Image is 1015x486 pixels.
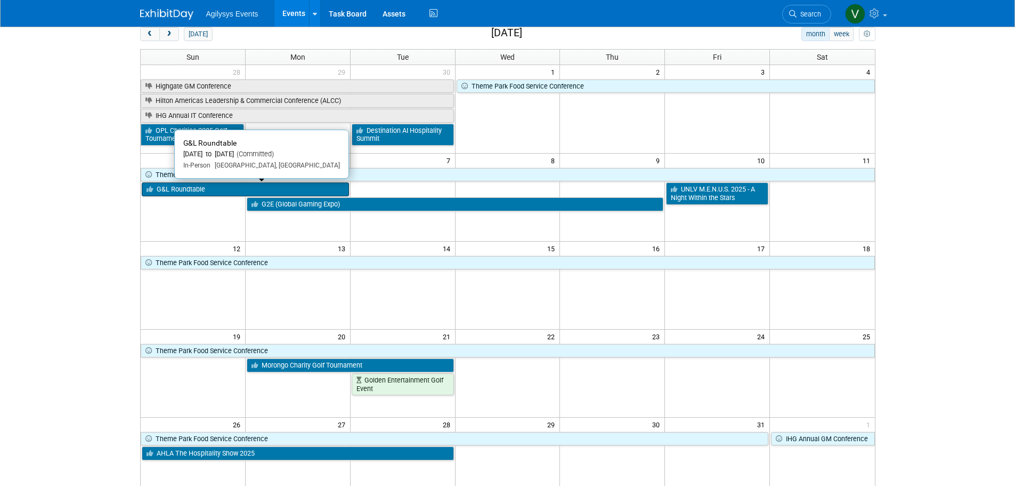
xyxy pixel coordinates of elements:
a: IHG Annual IT Conference [141,109,454,123]
a: Theme Park Food Service Conference [141,256,875,270]
span: 26 [232,418,245,431]
a: Golden Entertainment Golf Event [352,373,454,395]
span: 18 [862,242,875,255]
span: Wed [500,53,515,61]
span: 11 [862,154,875,167]
span: 23 [651,330,664,343]
span: [GEOGRAPHIC_DATA], [GEOGRAPHIC_DATA] [210,162,340,169]
a: UNLV M.E.N.U.S. 2025 - A Night Within the Stars [666,182,768,204]
span: Search [797,10,821,18]
h2: [DATE] [491,27,522,39]
a: Theme Park Food Service Conference [457,79,875,93]
span: 30 [651,418,664,431]
span: 24 [756,330,769,343]
a: G&L Roundtable [142,182,349,196]
span: 19 [232,330,245,343]
span: 25 [862,330,875,343]
span: Sun [186,53,199,61]
span: 16 [651,242,664,255]
span: 14 [442,242,455,255]
a: Theme Park Food Service Conference [141,432,769,446]
button: next [159,27,179,41]
span: 1 [865,418,875,431]
img: ExhibitDay [140,9,193,20]
span: Fri [713,53,721,61]
button: week [829,27,854,41]
a: Theme Park Food Service Conference [141,168,875,182]
span: Agilysys Events [206,10,258,18]
span: Mon [290,53,305,61]
a: Theme Park Food Service Conference [141,344,875,358]
span: (Committed) [234,150,274,158]
span: 2 [655,65,664,78]
a: IHG Annual GM Conference [771,432,874,446]
span: 17 [756,242,769,255]
a: AHLA The Hospitality Show 2025 [142,447,454,460]
span: 20 [337,330,350,343]
span: 31 [756,418,769,431]
div: [DATE] to [DATE] [183,150,340,159]
span: 10 [756,154,769,167]
span: Tue [397,53,409,61]
button: [DATE] [184,27,212,41]
span: 28 [232,65,245,78]
span: 7 [445,154,455,167]
a: G2E (Global Gaming Expo) [247,197,663,211]
button: myCustomButton [859,27,875,41]
span: 3 [760,65,769,78]
i: Personalize Calendar [864,31,871,38]
span: 28 [442,418,455,431]
span: 15 [546,242,559,255]
span: 9 [655,154,664,167]
span: 29 [546,418,559,431]
span: 8 [550,154,559,167]
span: 27 [337,418,350,431]
a: Destination AI Hospitality Summit [352,124,454,146]
button: month [801,27,830,41]
span: Sat [817,53,828,61]
span: 22 [546,330,559,343]
span: 12 [232,242,245,255]
span: Thu [606,53,619,61]
span: 13 [337,242,350,255]
span: G&L Roundtable [183,139,237,147]
span: 21 [442,330,455,343]
button: prev [140,27,160,41]
span: 29 [337,65,350,78]
span: 30 [442,65,455,78]
a: OPL Charities 2025 Golf Tournament [141,124,244,146]
a: Hilton Americas Leadership & Commercial Conference (ALCC) [141,94,454,108]
span: 4 [865,65,875,78]
span: 1 [550,65,559,78]
img: Vaitiare Munoz [845,4,865,24]
span: In-Person [183,162,210,169]
a: Search [782,5,831,23]
a: Highgate GM Conference [141,79,454,93]
a: Morongo Charity Golf Tournament [247,358,454,372]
